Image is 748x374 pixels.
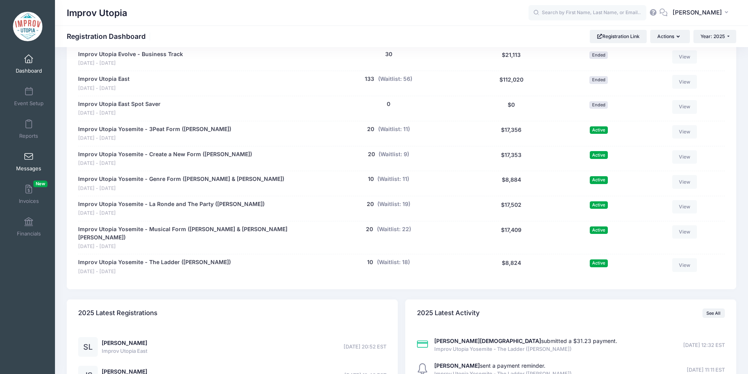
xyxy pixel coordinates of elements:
div: $17,409 [466,225,557,250]
strong: [PERSON_NAME][DEMOGRAPHIC_DATA] [434,338,541,344]
a: [PERSON_NAME]sent a payment reminder. [434,362,545,369]
a: See All [702,308,725,318]
button: (Waitlist: 18) [377,258,410,266]
button: 30 [385,50,392,58]
span: Ended [589,51,608,59]
a: Dashboard [10,50,48,78]
span: Active [590,126,608,134]
button: (Waitlist: 22) [377,225,411,234]
a: Improv Utopia East [78,75,130,83]
button: Actions [650,30,689,43]
span: Improv Utopia Yosemite - The Ladder ([PERSON_NAME]) [434,345,617,353]
a: Improv Utopia Yosemite - 3Peat Form ([PERSON_NAME]) [78,125,231,133]
a: View [672,258,697,272]
a: View [672,50,697,64]
button: 20 [367,200,374,208]
button: 10 [368,175,374,183]
h4: 2025 Latest Activity [417,302,480,325]
a: Registration Link [590,30,647,43]
a: View [672,100,697,113]
button: (Waitlist: 11) [377,175,409,183]
a: Improv Utopia Yosemite - The Ladder ([PERSON_NAME]) [78,258,231,266]
span: Reports [19,133,38,139]
span: [DATE] 11:11 EST [687,366,725,374]
span: Active [590,226,608,234]
span: [DATE] - [DATE] [78,185,284,192]
span: [DATE] - [DATE] [78,135,231,142]
h4: 2025 Latest Registrations [78,302,157,325]
a: Improv Utopia Yosemite - Genre Form ([PERSON_NAME] & [PERSON_NAME]) [78,175,284,183]
span: [DATE] - [DATE] [78,210,265,217]
span: [DATE] - [DATE] [78,60,183,67]
a: Improv Utopia Yosemite - Create a New Form ([PERSON_NAME]) [78,150,252,159]
button: (Waitlist: 19) [377,200,410,208]
span: Event Setup [14,100,44,107]
a: Reports [10,115,48,143]
a: View [672,175,697,188]
span: Ended [589,101,608,109]
a: Improv Utopia Yosemite - Musical Form ([PERSON_NAME] & [PERSON_NAME] [PERSON_NAME]) [78,225,307,242]
a: Financials [10,213,48,241]
span: Invoices [19,198,39,204]
div: $8,884 [466,175,557,192]
button: 20 [366,225,373,234]
div: $112,020 [466,75,557,92]
a: View [672,150,697,164]
span: [DATE] - [DATE] [78,268,231,275]
button: 20 [368,150,375,159]
span: New [33,181,48,187]
span: Year: 2025 [700,33,725,39]
span: [DATE] - [DATE] [78,109,161,117]
div: $0 [466,100,557,117]
a: Improv Utopia Evolve - Business Track [78,50,183,58]
button: 20 [367,125,374,133]
span: Messages [16,165,41,172]
button: (Waitlist: 56) [378,75,412,83]
a: Improv Utopia Yosemite - La Ronde and The Party ([PERSON_NAME]) [78,200,265,208]
div: $17,502 [466,200,557,217]
button: Year: 2025 [693,30,736,43]
span: Financials [17,230,41,237]
h1: Registration Dashboard [67,32,152,40]
span: [DATE] - [DATE] [78,160,252,167]
div: $17,353 [466,150,557,167]
div: $8,824 [466,258,557,275]
span: [PERSON_NAME] [673,8,722,17]
a: [PERSON_NAME][DEMOGRAPHIC_DATA]submitted a $31.23 payment. [434,338,617,344]
a: View [672,75,697,88]
button: 10 [367,258,373,266]
span: Ended [589,76,608,84]
button: (Waitlist: 11) [378,125,410,133]
span: Improv Utopia East [102,347,147,355]
span: Active [590,151,608,159]
a: SL [78,344,98,351]
input: Search by First Name, Last Name, or Email... [529,5,646,21]
div: SL [78,337,98,357]
a: View [672,225,697,239]
span: Dashboard [16,68,42,74]
button: 0 [387,100,390,108]
a: Event Setup [10,83,48,110]
a: Messages [10,148,48,175]
span: [DATE] 20:52 EST [344,343,386,351]
a: Improv Utopia East Spot Saver [78,100,161,108]
button: (Waitlist: 9) [379,150,409,159]
span: Active [590,176,608,184]
span: Active [590,201,608,209]
button: 133 [365,75,374,83]
a: View [672,200,697,213]
button: [PERSON_NAME] [668,4,736,22]
a: InvoicesNew [10,181,48,208]
span: [DATE] - [DATE] [78,243,307,250]
span: Active [590,259,608,267]
div: $17,356 [466,125,557,142]
a: [PERSON_NAME] [102,339,147,346]
img: Improv Utopia [13,12,42,41]
strong: [PERSON_NAME] [434,362,480,369]
span: [DATE] - [DATE] [78,85,130,92]
span: [DATE] 12:32 EST [683,341,725,349]
a: View [672,125,697,139]
div: $21,113 [466,50,557,67]
h1: Improv Utopia [67,4,127,22]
